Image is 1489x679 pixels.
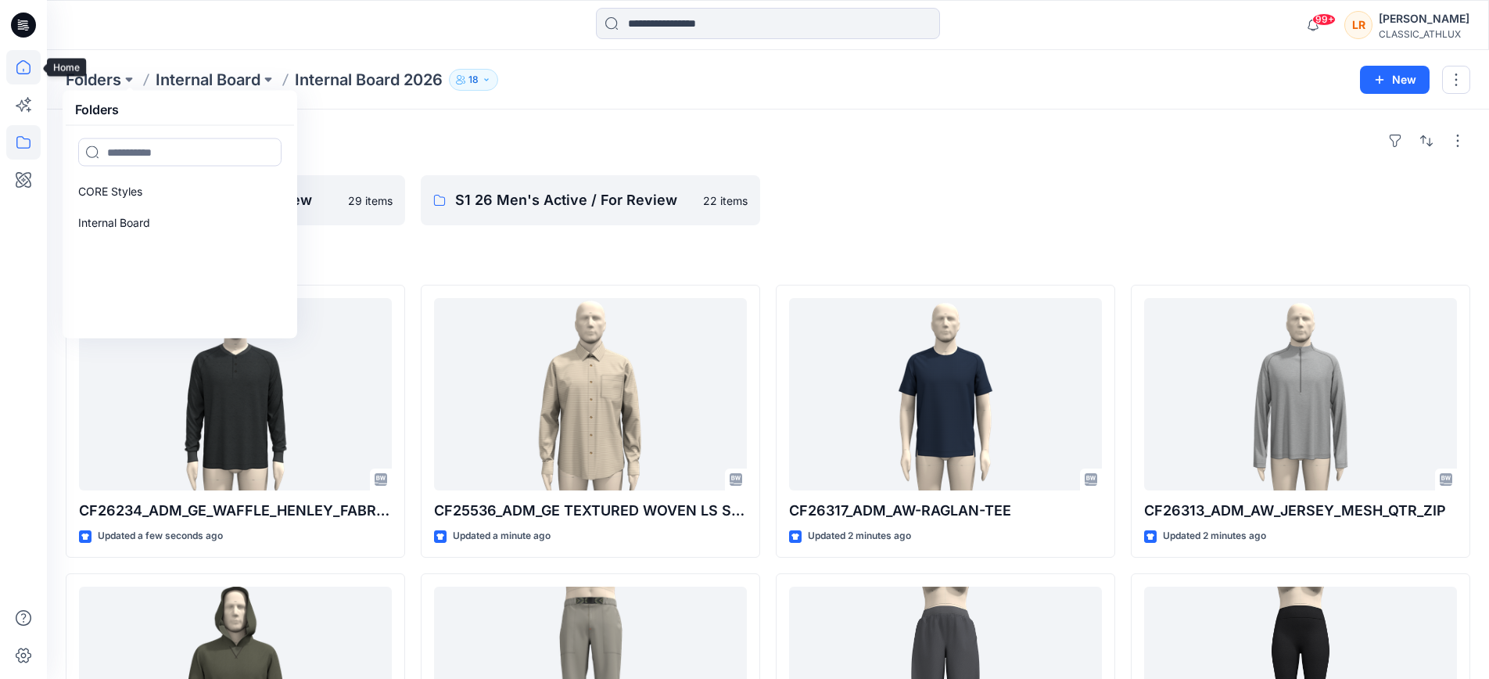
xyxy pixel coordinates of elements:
[1144,298,1457,490] a: CF26313_ADM_AW_JERSEY_MESH_QTR_ZIP
[434,500,747,522] p: CF25536_ADM_GE TEXTURED WOVEN LS SHIRT 10% [DATE]
[69,176,291,207] a: CORE Styles
[1144,500,1457,522] p: CF26313_ADM_AW_JERSEY_MESH_QTR_ZIP
[1312,13,1336,26] span: 99+
[348,192,393,209] p: 29 items
[1379,28,1469,40] div: CLASSIC_ATHLUX
[421,175,760,225] a: S1 26 Men's Active / For Review22 items
[79,298,392,490] a: CF26234_ADM_GE_WAFFLE_HENLEY_FABRIC_OPT 1 10OCT25
[1379,9,1469,28] div: [PERSON_NAME]
[78,214,150,232] p: Internal Board
[434,298,747,490] a: CF25536_ADM_GE TEXTURED WOVEN LS SHIRT 10% 10OCT25
[468,71,479,88] p: 18
[789,500,1102,522] p: CF26317_ADM_AW-RAGLAN-TEE
[1344,11,1372,39] div: LR
[295,69,443,91] p: Internal Board 2026
[808,528,911,544] p: Updated 2 minutes ago
[455,189,694,211] p: S1 26 Men's Active / For Review
[98,528,223,544] p: Updated a few seconds ago
[78,182,142,201] p: CORE Styles
[69,207,291,239] a: Internal Board
[789,298,1102,490] a: CF26317_ADM_AW-RAGLAN-TEE
[449,69,498,91] button: 18
[703,192,748,209] p: 22 items
[66,250,1470,269] h4: Styles
[1360,66,1430,94] button: New
[1163,528,1266,544] p: Updated 2 minutes ago
[66,94,128,125] h5: Folders
[66,69,121,91] a: Folders
[79,500,392,522] p: CF26234_ADM_GE_WAFFLE_HENLEY_FABRIC_OPT 1 [DATE]
[156,69,260,91] a: Internal Board
[453,528,551,544] p: Updated a minute ago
